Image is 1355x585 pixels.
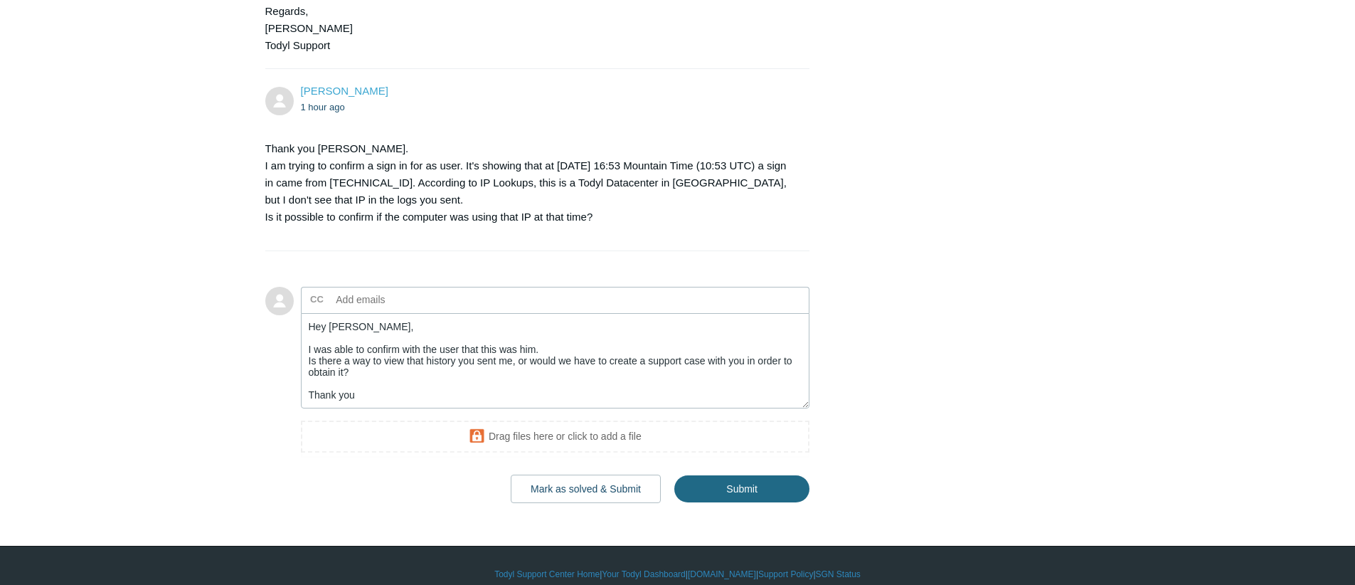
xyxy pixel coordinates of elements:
[301,85,388,97] a: [PERSON_NAME]
[511,475,661,503] button: Mark as solved & Submit
[265,140,796,226] p: Thank you [PERSON_NAME]. I am trying to confirm a sign in for as user. It's showing that at [DATE...
[602,568,685,581] a: Your Todyl Dashboard
[331,289,484,310] input: Add emails
[301,85,388,97] span: Aaron Luboff
[301,102,345,112] time: 08/13/2025, 08:50
[310,289,324,310] label: CC
[816,568,861,581] a: SGN Status
[301,313,810,409] textarea: Add your reply
[494,568,600,581] a: Todyl Support Center Home
[674,475,809,502] input: Submit
[265,568,1090,581] div: | | | |
[758,568,813,581] a: Support Policy
[688,568,756,581] a: [DOMAIN_NAME]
